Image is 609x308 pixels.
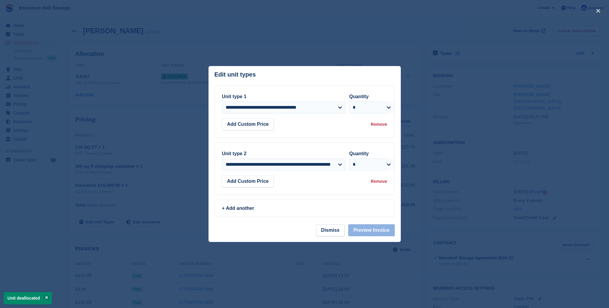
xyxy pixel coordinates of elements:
[316,224,345,236] button: Dismiss
[222,118,274,130] button: Add Custom Price
[222,94,247,99] label: Unit type 1
[215,71,256,78] p: Edit unit types
[222,175,274,187] button: Add Custom Price
[222,205,387,212] div: + Add another
[371,121,387,128] div: Remove
[222,151,247,156] label: Unit type 2
[215,200,395,217] a: + Add another
[348,224,394,236] button: Preview Invoice
[4,292,52,304] p: Unit deallocated
[349,151,369,156] label: Quantity
[593,6,603,16] button: close
[349,94,369,99] label: Quantity
[371,178,387,185] div: Remove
